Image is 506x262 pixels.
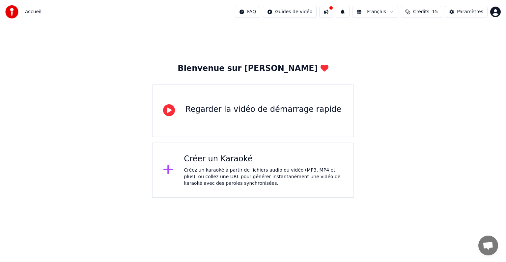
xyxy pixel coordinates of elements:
[25,9,42,15] nav: breadcrumb
[413,9,429,15] span: Crédits
[478,236,498,255] div: Ouvrir le chat
[401,6,442,18] button: Crédits15
[263,6,317,18] button: Guides de vidéo
[457,9,483,15] div: Paramètres
[184,154,343,164] div: Créer un Karaoké
[445,6,488,18] button: Paramètres
[185,104,341,115] div: Regarder la vidéo de démarrage rapide
[184,167,343,187] div: Créez un karaoké à partir de fichiers audio ou vidéo (MP3, MP4 et plus), ou collez une URL pour g...
[178,63,328,74] div: Bienvenue sur [PERSON_NAME]
[235,6,260,18] button: FAQ
[432,9,438,15] span: 15
[25,9,42,15] span: Accueil
[5,5,18,18] img: youka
